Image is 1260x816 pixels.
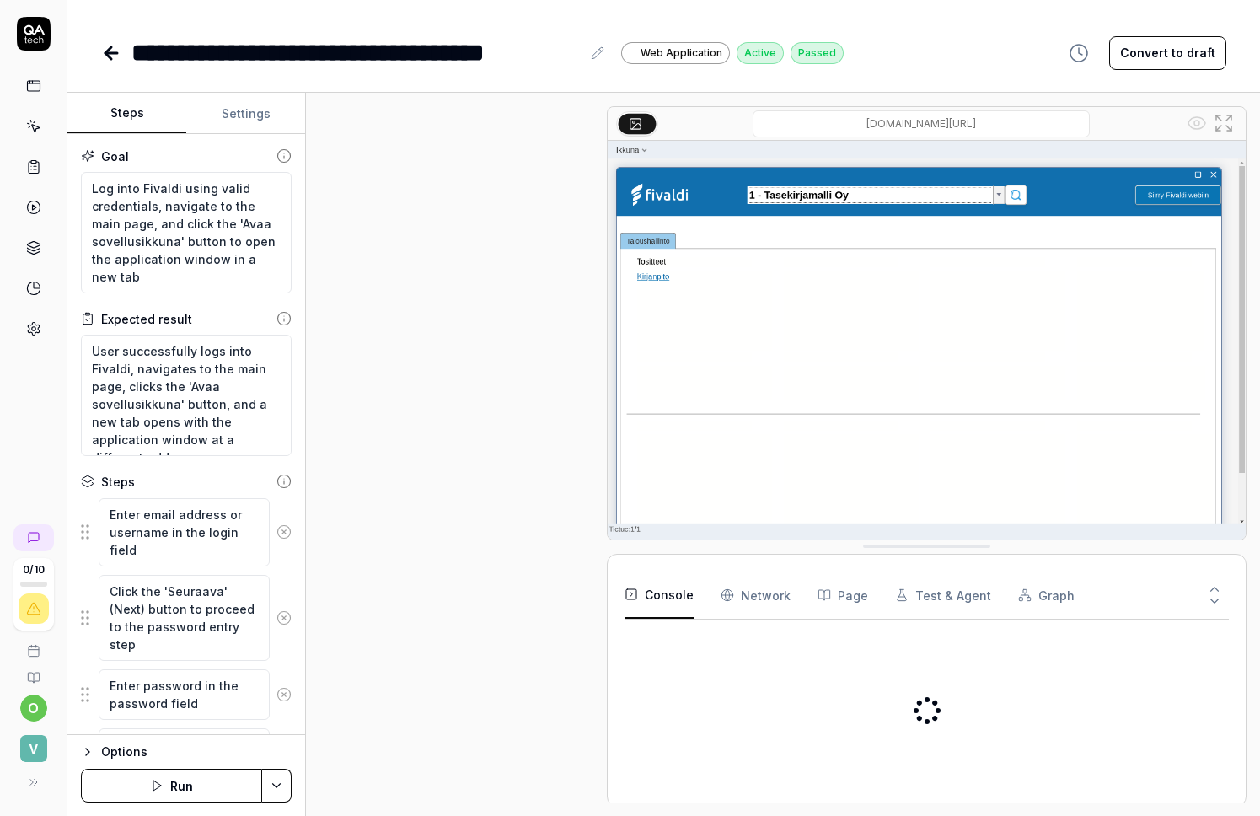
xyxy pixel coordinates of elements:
a: New conversation [13,524,54,551]
button: Remove step [270,515,298,549]
button: o [20,695,47,722]
div: Steps [101,473,135,491]
span: V [20,735,47,762]
button: Steps [67,94,186,134]
button: Page [818,572,868,619]
button: Settings [186,94,305,134]
button: Console [625,572,694,619]
img: Screenshot [608,141,1246,540]
button: Run [81,769,262,803]
a: Documentation [7,658,60,684]
div: Suggestions [81,574,292,662]
button: V [7,722,60,765]
div: Goal [101,148,129,165]
button: Remove step [270,678,298,711]
button: Open in full screen [1210,110,1237,137]
a: Book a call with us [7,631,60,658]
div: Suggestions [81,497,292,567]
button: Options [81,742,292,762]
div: Suggestions [81,668,292,721]
button: Show all interative elements [1183,110,1210,137]
div: Expected result [101,310,192,328]
div: Options [101,742,292,762]
button: Convert to draft [1109,36,1226,70]
span: Web Application [641,46,722,61]
span: 0 / 10 [23,565,45,575]
button: Remove step [270,601,298,635]
div: Passed [791,42,844,64]
button: Test & Agent [895,572,991,619]
button: View version history [1059,36,1099,70]
a: Web Application [621,41,730,64]
button: Graph [1018,572,1075,619]
button: Network [721,572,791,619]
div: Active [737,42,784,64]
